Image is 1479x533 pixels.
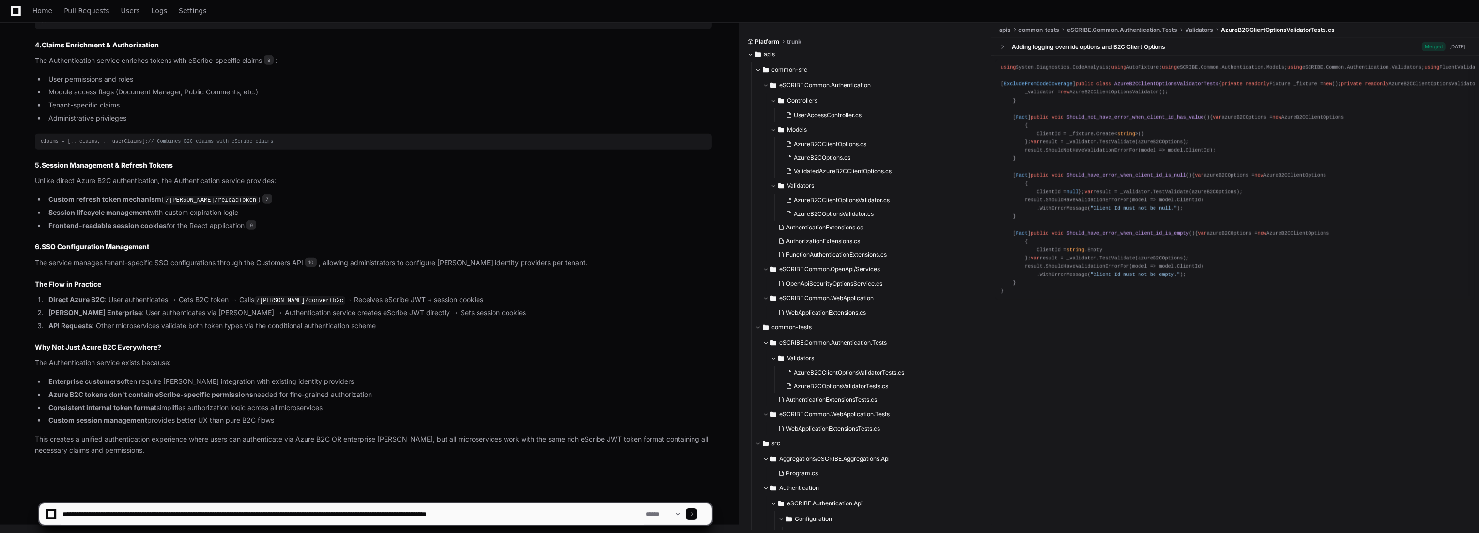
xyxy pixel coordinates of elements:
[1018,26,1060,34] span: common-tests
[786,237,860,245] span: AuthorizationExtensions.cs
[48,195,161,203] strong: Custom refresh token mechanism
[254,296,345,305] code: /[PERSON_NAME]/convertb2c
[755,38,779,46] span: Platform
[763,77,984,93] button: eSCRIBE.Common.Authentication
[770,263,776,275] svg: Directory
[763,480,984,496] button: Authentication
[778,95,784,107] svg: Directory
[35,55,712,66] p: The Authentication service enriches tokens with eScribe-specific claims :
[1254,172,1263,178] span: new
[1051,114,1063,120] span: void
[774,306,978,320] button: WebApplicationExtensions.cs
[786,251,887,259] span: FunctionAuthenticationExtensions.cs
[1422,42,1446,51] span: Merged
[778,180,784,192] svg: Directory
[782,137,978,151] button: AzureB2CClientOptions.cs
[1051,172,1063,178] span: void
[1031,114,1048,120] span: public
[46,194,712,206] li: ( )
[1162,64,1177,70] span: using
[782,108,978,122] button: UserAccessController.cs
[46,207,712,218] li: with custom expiration logic
[1066,114,1203,120] span: Should_not_have_error_when_client_id_has_value
[779,455,890,463] span: Aggregations/eSCRIBE.Aggregations.Api
[1111,64,1126,70] span: using
[1067,26,1178,34] span: eSCRIBE.Common.Authentication.Tests
[1076,81,1094,87] span: public
[35,160,712,170] h2: 5.
[794,111,862,119] span: UserAccessController.cs
[164,196,258,205] code: /[PERSON_NAME]/reloadToken
[787,182,814,190] span: Validators
[1016,172,1028,178] span: Fact
[782,380,978,393] button: AzureB2COptionsValidatorTests.cs
[1117,131,1135,137] span: string
[786,425,880,433] span: WebApplicationExtensionsTests.cs
[48,416,147,424] strong: Custom session management
[46,294,712,306] li: : User authenticates → Gets B2C token → Calls → Receives eScribe JWT + session cookies
[48,377,121,385] strong: Enterprise customers
[755,62,984,77] button: common-src
[787,354,814,362] span: Validators
[35,434,712,456] p: This creates a unified authentication experience where users can authenticate via Azure B2C OR en...
[179,8,206,14] span: Settings
[1114,81,1219,87] span: AzureB2CClientOptionsValidatorTests
[782,194,978,207] button: AzureB2CClientOptionsValidator.cs
[46,74,712,85] li: User permissions and roles
[1004,81,1073,87] span: ExcludeFromCodeCoverage
[779,81,871,89] span: eSCRIBE.Common.Authentication
[782,151,978,165] button: AzureB2COptions.cs
[246,220,256,230] span: 9
[1090,272,1180,277] span: "Client Id must not be empty."
[1287,64,1302,70] span: using
[774,422,978,436] button: WebApplicationExtensionsTests.cs
[46,320,712,332] li: : Other microservices validate both token types via the conditional authentication scheme
[1031,172,1048,178] span: public
[779,339,887,347] span: eSCRIBE.Common.Authentication.Tests
[46,100,712,111] li: Tenant-specific claims
[779,484,819,492] span: Authentication
[1258,230,1266,236] span: new
[262,194,272,204] span: 7
[771,66,807,74] span: common-src
[1222,81,1243,87] span: private
[763,407,984,422] button: eSCRIBE.Common.WebApplication.Tests
[42,243,149,251] strong: SSO Configuration Management
[1323,81,1332,87] span: new
[786,470,818,477] span: Program.cs
[770,122,984,137] button: Models
[46,113,712,124] li: Administrative privileges
[779,411,890,418] span: eSCRIBE.Common.WebApplication.Tests
[32,8,52,14] span: Home
[774,234,978,248] button: AuthorizationExtensions.cs
[763,321,769,333] svg: Directory
[1031,172,1192,178] span: ()
[42,161,173,169] strong: Session Management & Refresh Tokens
[48,208,150,216] strong: Session lifecycle management
[763,335,984,350] button: eSCRIBE.Common.Authentication.Tests
[770,350,984,366] button: Validators
[794,382,888,390] span: AzureB2COptionsValidatorTests.cs
[1031,114,1210,120] span: ()
[771,323,812,331] span: common-tests
[48,221,167,229] strong: Frontend-readable session cookies
[763,438,769,449] svg: Directory
[48,308,142,317] strong: [PERSON_NAME] Enterprise
[46,389,712,400] li: needed for fine-grained authorization
[770,337,776,349] svg: Directory
[1425,64,1440,70] span: using
[770,409,776,420] svg: Directory
[121,8,140,14] span: Users
[794,197,890,204] span: AzureB2CClientOptionsValidator.cs
[779,294,874,302] span: eSCRIBE.Common.WebApplication
[1084,189,1093,195] span: var
[1031,139,1039,145] span: var
[782,165,978,178] button: ValidatedAzureB2CClientOptions.cs
[35,175,712,186] p: Unlike direct Azure B2C authentication, the Authentication service provides:
[755,436,984,451] button: src
[1066,230,1189,236] span: Should_have_error_when_client_id_is_empty
[787,126,807,134] span: Models
[774,221,978,234] button: AuthenticationExtensions.cs
[764,50,775,58] span: apis
[1272,114,1281,120] span: new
